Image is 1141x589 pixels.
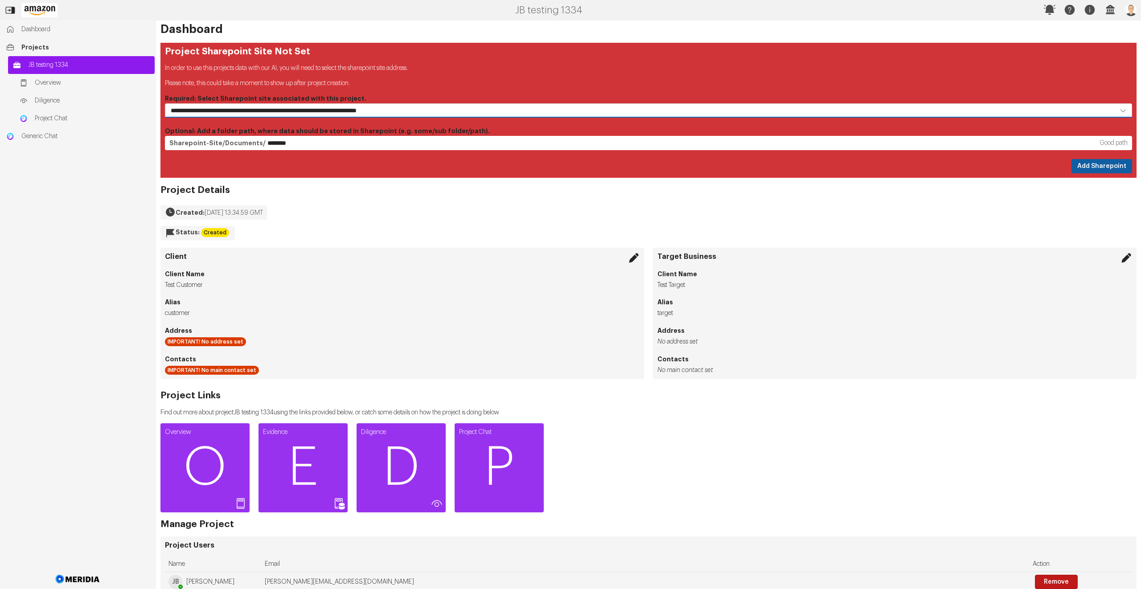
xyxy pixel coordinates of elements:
[165,79,1132,88] p: Please note, this could take a moment to show up after project creation.
[176,229,200,235] strong: Status:
[19,114,28,123] img: Project Chat
[455,423,544,512] a: Project ChatP
[160,441,250,495] span: O
[205,210,263,216] span: [DATE] 13:34:59 GMT
[21,132,150,141] span: Generic Chat
[160,391,499,400] h2: Project Links
[6,132,15,141] img: Generic Chat
[165,95,366,102] strong: Required: Select Sharepoint site associated with this project.
[1,20,155,38] a: Dashboard
[168,575,183,589] span: JB
[165,366,259,375] div: IMPORTANT! No main contact set
[160,520,234,529] h2: Manage Project
[160,25,1137,34] h1: Dashboard
[165,309,640,318] li: customer
[186,577,234,586] span: [PERSON_NAME]
[15,110,155,127] a: Project ChatProject Chat
[168,575,183,589] span: Jon Brookes
[1,38,155,56] a: Projects
[657,281,1132,290] li: Test Target
[657,355,1132,364] h4: Contacts
[165,64,1132,73] p: In order to use this projects data with our AI, you will need to select the sharepoint site address.
[259,423,348,512] a: EvidenceE
[35,114,150,123] span: Project Chat
[165,298,640,307] h4: Alias
[165,326,640,335] h4: Address
[8,56,155,74] a: JB testing 1334
[657,367,713,373] i: No main contact set
[259,441,348,495] span: E
[1035,575,1078,589] button: Remove
[357,441,446,495] span: D
[165,541,1132,550] h3: Project Users
[1,127,155,145] a: Generic ChatGeneric Chat
[176,209,205,216] strong: Created:
[15,92,155,110] a: Diligence
[165,128,490,134] strong: Optional: Add a folder path, where data should be stored in Sharepoint (e.g. some/sub folder/path).
[1124,3,1138,17] img: Profile Icon
[169,139,266,147] strong: Sharepoint-Site/Documents/
[21,43,150,52] span: Projects
[165,281,640,290] li: Test Customer
[15,74,155,92] a: Overview
[160,423,250,512] a: OverviewO
[28,61,150,70] span: JB testing 1334
[54,569,102,589] img: Meridia Logo
[21,25,150,34] span: Dashboard
[1071,159,1132,173] button: Add Sharepoint
[178,585,183,589] div: available
[1033,557,1129,572] div: Action
[657,252,1132,261] h3: Target Business
[160,186,267,195] h2: Project Details
[160,408,499,417] p: Find out more about project JB testing 1334 using the links provided below, or catch some details...
[657,326,1132,335] h4: Address
[21,2,58,18] img: Customer Logo
[455,441,544,495] span: P
[168,557,258,572] div: Name
[165,207,176,217] svg: Created On
[165,252,640,261] h3: Client
[357,423,446,512] a: DiligenceD
[265,557,1026,572] div: Email
[657,298,1132,307] h4: Alias
[1100,139,1128,147] span: Good path
[165,270,640,278] h4: Client Name
[201,228,229,237] div: Created
[35,96,150,105] span: Diligence
[657,339,698,345] i: No address set
[35,78,150,87] span: Overview
[657,309,1132,318] li: target
[165,47,1132,56] h2: Project Sharepoint Site Not Set
[165,355,640,364] h4: Contacts
[657,270,1132,278] h4: Client Name
[165,337,246,346] div: IMPORTANT! No address set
